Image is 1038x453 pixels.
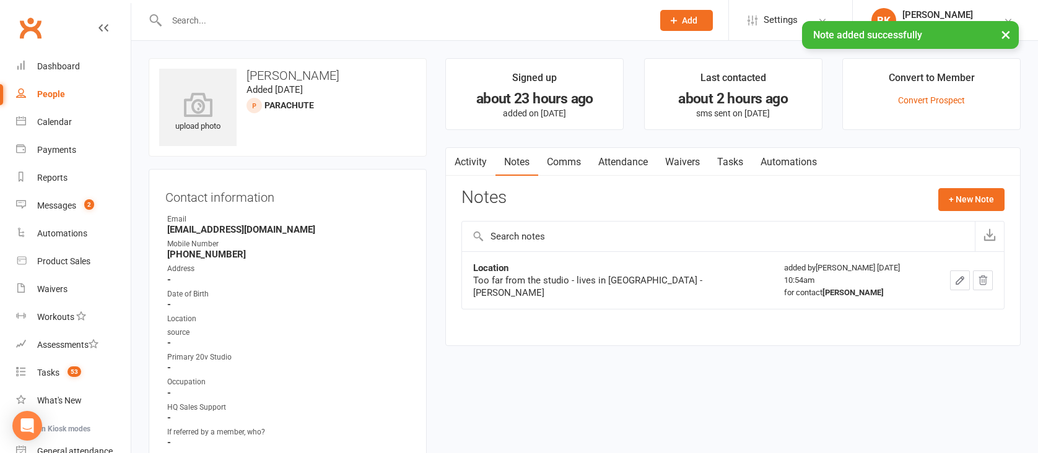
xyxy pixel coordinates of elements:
div: Email [167,214,410,225]
a: Payments [16,136,131,164]
div: Too far from the studio - lives in [GEOGRAPHIC_DATA] - [PERSON_NAME] [473,274,761,299]
span: Add [682,15,697,25]
a: Waivers [656,148,709,176]
div: Payments [37,145,76,155]
span: Parachute [264,100,314,110]
a: Dashboard [16,53,131,80]
a: Attendance [590,148,656,176]
strong: [PHONE_NUMBER] [167,249,410,260]
a: Convert Prospect [898,95,965,105]
a: Assessments [16,331,131,359]
div: BK [871,8,896,33]
div: Signed up [512,70,557,92]
div: Product Sales [37,256,90,266]
strong: - [167,299,410,310]
strong: - [167,362,410,373]
a: Calendar [16,108,131,136]
p: added on [DATE] [457,108,612,118]
div: Waivers [37,284,68,294]
div: Mobile Number [167,238,410,250]
div: Last contacted [700,70,766,92]
a: Automations [752,148,826,176]
a: Comms [538,148,590,176]
div: upload photo [159,92,237,133]
a: Reports [16,164,131,192]
button: + New Note [938,188,1005,210]
div: Reports [37,173,68,183]
strong: [PERSON_NAME] [822,288,884,297]
div: Address [167,263,410,275]
div: Workouts [37,312,74,322]
div: source [167,327,410,339]
a: Product Sales [16,248,131,275]
div: for contact [784,287,928,299]
p: sms sent on [DATE] [656,108,811,118]
div: Note added successfully [802,21,1019,49]
a: Messages 2 [16,192,131,220]
h3: [PERSON_NAME] [159,69,416,82]
div: added by [PERSON_NAME] [DATE] 10:54am [784,262,928,299]
div: about 2 hours ago [656,92,811,105]
strong: Location [473,262,508,274]
div: Assessments [37,340,98,350]
span: 53 [68,366,81,377]
div: Messages [37,201,76,210]
strong: - [167,387,410,399]
a: Tasks 53 [16,359,131,387]
div: Tasks [37,368,59,377]
div: HQ Sales Support [167,402,410,413]
div: Open Intercom Messenger [12,411,42,441]
span: Settings [764,6,798,34]
a: Activity [446,148,495,176]
a: What's New [16,387,131,415]
div: [PERSON_NAME] [902,9,973,20]
div: 20v Gold Coast [902,20,973,32]
strong: - [167,274,410,285]
div: about 23 hours ago [457,92,612,105]
a: Tasks [709,148,752,176]
div: Dashboard [37,61,80,71]
h3: Notes [461,188,507,210]
a: Notes [495,148,538,176]
div: Date of Birth [167,288,410,300]
h3: Contact information [165,186,410,204]
span: 2 [84,199,94,210]
input: Search notes [462,222,975,251]
div: If referred by a member, who? [167,426,410,438]
a: Automations [16,220,131,248]
strong: - [167,412,410,423]
a: People [16,80,131,108]
strong: [EMAIL_ADDRESS][DOMAIN_NAME] [167,224,410,235]
div: Location [167,313,410,325]
a: Waivers [16,275,131,303]
strong: - [167,437,410,448]
strong: - [167,337,410,348]
div: What's New [37,395,82,405]
a: Workouts [16,303,131,331]
button: × [995,21,1017,48]
button: Add [660,10,713,31]
div: Automations [37,228,87,238]
time: Added [DATE] [246,84,303,95]
input: Search... [163,12,644,29]
div: Occupation [167,376,410,388]
div: People [37,89,65,99]
a: Clubworx [15,12,46,43]
div: Primary 20v Studio [167,352,410,363]
div: Calendar [37,117,72,127]
div: Convert to Member [889,70,975,92]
